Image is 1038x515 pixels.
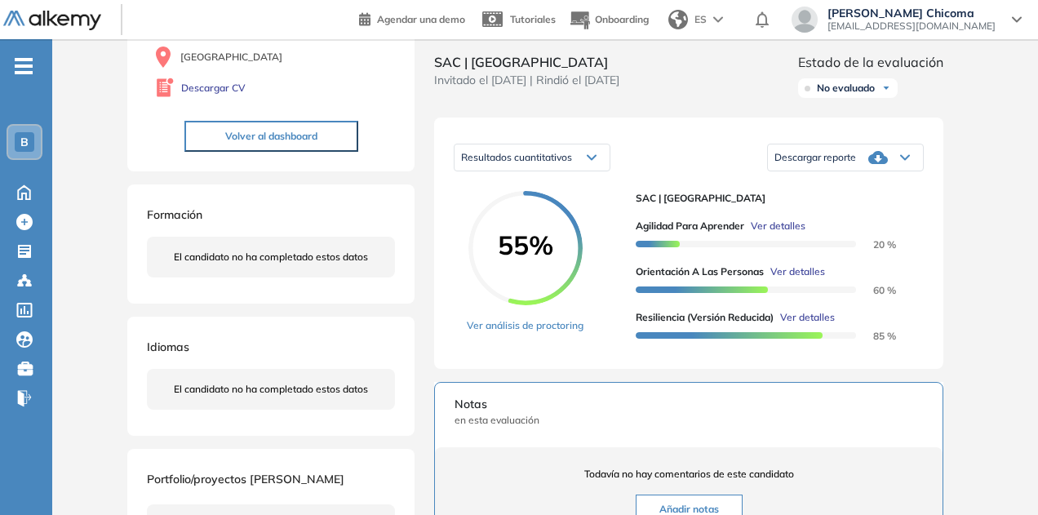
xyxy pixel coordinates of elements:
img: Logo [3,11,101,31]
button: Onboarding [569,2,649,38]
button: Volver al dashboard [184,121,358,152]
span: 85 % [854,330,896,342]
span: 55% [468,232,583,258]
a: Agendar una demo [359,8,465,28]
span: [EMAIL_ADDRESS][DOMAIN_NAME] [827,20,996,33]
span: Notas [455,396,923,413]
span: [GEOGRAPHIC_DATA] [180,50,282,64]
button: Ver detalles [764,264,825,279]
span: Todavía no hay comentarios de este candidato [455,467,923,482]
span: Portfolio/proyectos [PERSON_NAME] [147,472,344,486]
i: - [15,64,33,68]
span: Ver detalles [770,264,825,279]
span: Descargar reporte [774,151,856,164]
span: Formación [147,207,202,222]
img: Ícono de flecha [881,83,891,93]
span: ES [694,12,707,27]
span: Orientación a las personas [636,264,764,279]
a: Ver análisis de proctoring [467,318,583,333]
button: Ver detalles [774,310,835,325]
span: Resultados cuantitativos [461,151,572,163]
span: SAC | [GEOGRAPHIC_DATA] [636,191,911,206]
span: Onboarding [595,13,649,25]
span: en esta evaluación [455,413,923,428]
span: Agendar una demo [377,13,465,25]
span: Idiomas [147,340,189,354]
a: Descargar CV [181,81,246,95]
img: world [668,10,688,29]
span: El candidato no ha completado estos datos [174,382,368,397]
span: Estado de la evaluación [798,52,943,72]
span: [PERSON_NAME] Chicoma [827,7,996,20]
span: Resiliencia (versión reducida) [636,310,774,325]
img: arrow [713,16,723,23]
span: Agilidad para Aprender [636,219,744,233]
span: El candidato no ha completado estos datos [174,250,368,264]
span: SAC | [GEOGRAPHIC_DATA] [434,52,619,72]
button: Ver detalles [744,219,805,233]
span: 20 % [854,238,896,251]
span: B [20,135,29,149]
span: Tutoriales [510,13,556,25]
span: No evaluado [817,82,875,95]
span: Ver detalles [780,310,835,325]
span: Invitado el [DATE] | Rindió el [DATE] [434,72,619,89]
span: 60 % [854,284,896,296]
span: Ver detalles [751,219,805,233]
